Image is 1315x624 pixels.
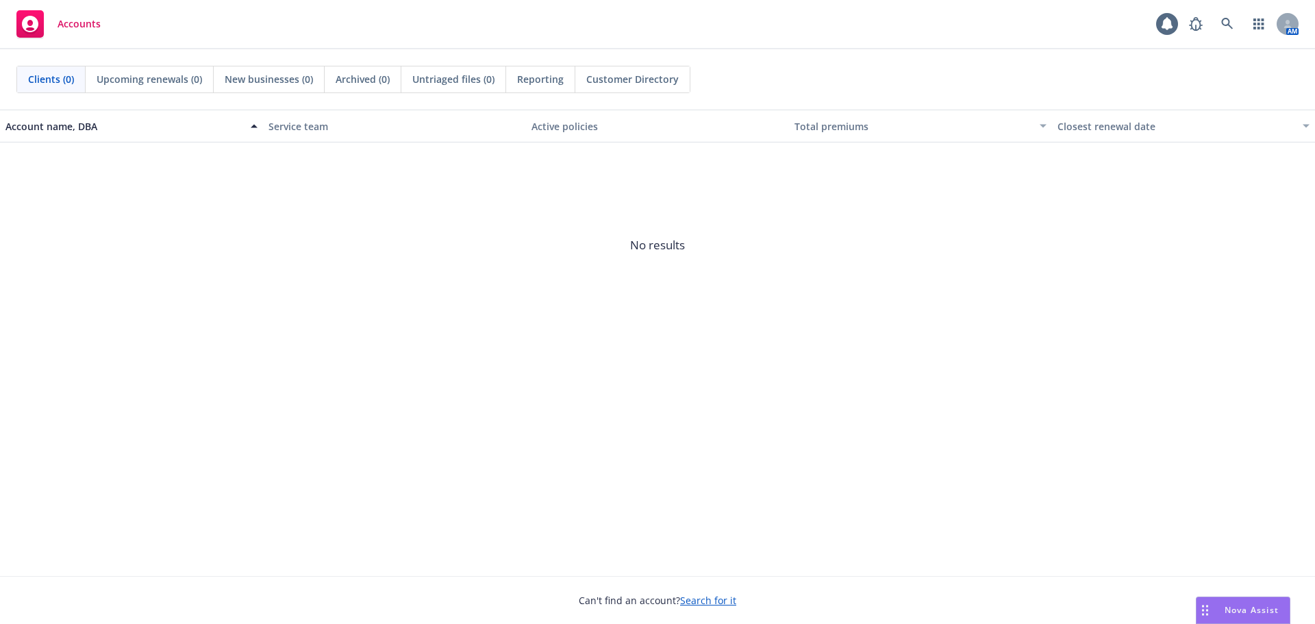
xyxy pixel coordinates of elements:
a: Report a Bug [1182,10,1210,38]
button: Closest renewal date [1052,110,1315,142]
button: Service team [263,110,526,142]
a: Accounts [11,5,106,43]
span: Customer Directory [586,72,679,86]
button: Total premiums [789,110,1052,142]
span: Reporting [517,72,564,86]
a: Search [1214,10,1241,38]
div: Closest renewal date [1057,119,1294,134]
div: Service team [268,119,521,134]
div: Drag to move [1197,597,1214,623]
button: Nova Assist [1196,597,1290,624]
a: Switch app [1245,10,1273,38]
span: Nova Assist [1225,604,1279,616]
div: Active policies [531,119,784,134]
span: Can't find an account? [579,593,736,608]
div: Account name, DBA [5,119,242,134]
div: Total premiums [794,119,1031,134]
span: Untriaged files (0) [412,72,494,86]
a: Search for it [680,594,736,607]
button: Active policies [526,110,789,142]
span: New businesses (0) [225,72,313,86]
span: Clients (0) [28,72,74,86]
span: Accounts [58,18,101,29]
span: Upcoming renewals (0) [97,72,202,86]
span: Archived (0) [336,72,390,86]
